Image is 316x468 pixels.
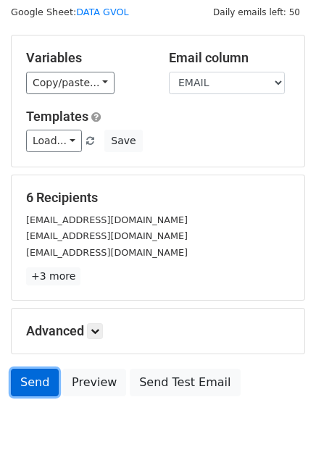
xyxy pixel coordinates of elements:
button: Save [104,130,142,152]
a: Send Test Email [130,369,240,396]
small: [EMAIL_ADDRESS][DOMAIN_NAME] [26,247,188,258]
a: Preview [62,369,126,396]
small: Google Sheet: [11,7,129,17]
a: Templates [26,109,88,124]
small: [EMAIL_ADDRESS][DOMAIN_NAME] [26,214,188,225]
h5: Email column [169,50,290,66]
a: Daily emails left: 50 [208,7,305,17]
a: Send [11,369,59,396]
a: +3 more [26,267,80,285]
h5: Advanced [26,323,290,339]
h5: 6 Recipients [26,190,290,206]
iframe: Chat Widget [244,398,316,468]
div: Tiện ích trò chuyện [244,398,316,468]
h5: Variables [26,50,147,66]
a: Load... [26,130,82,152]
span: Daily emails left: 50 [208,4,305,20]
small: [EMAIL_ADDRESS][DOMAIN_NAME] [26,230,188,241]
a: Copy/paste... [26,72,115,94]
a: DATA GVOL [76,7,128,17]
